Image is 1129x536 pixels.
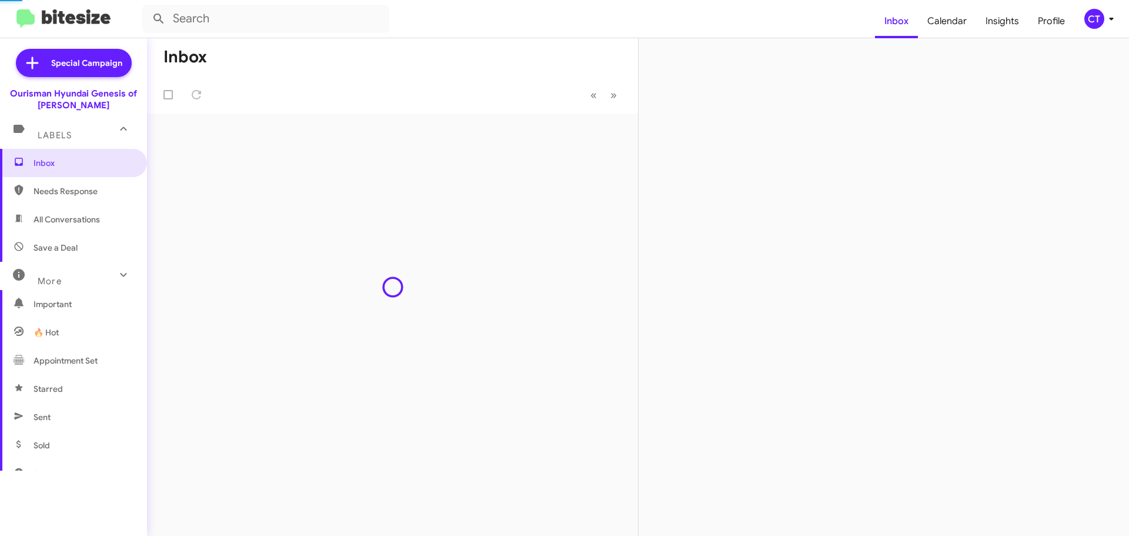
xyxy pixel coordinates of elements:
a: Calendar [918,4,976,38]
a: Special Campaign [16,49,132,77]
button: Previous [583,83,604,107]
button: Next [603,83,624,107]
span: » [610,88,617,102]
span: Sent [34,411,51,423]
h1: Inbox [163,48,207,66]
span: « [590,88,597,102]
span: Special Campaign [51,57,122,69]
span: 🔥 Hot [34,327,59,338]
a: Inbox [875,4,918,38]
span: Important [34,298,133,310]
span: Appointment Set [34,355,98,367]
nav: Page navigation example [584,83,624,107]
span: Starred [34,383,63,395]
span: Labels [38,130,72,141]
a: Profile [1028,4,1074,38]
span: More [38,276,62,287]
a: Insights [976,4,1028,38]
span: Sold Responded [34,468,96,480]
span: Inbox [34,157,133,169]
div: CT [1084,9,1104,29]
span: Needs Response [34,185,133,197]
span: Sold [34,440,50,451]
input: Search [142,5,389,33]
span: All Conversations [34,214,100,225]
button: CT [1074,9,1116,29]
span: Save a Deal [34,242,78,254]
